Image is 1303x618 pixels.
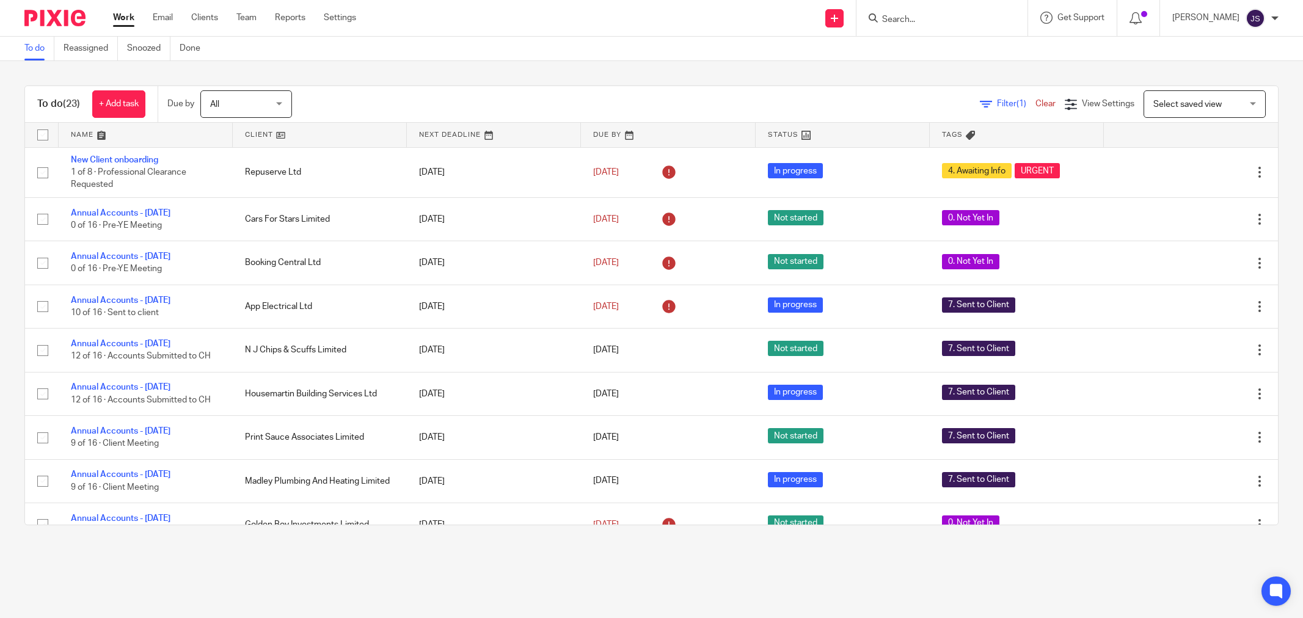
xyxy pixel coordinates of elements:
a: Reassigned [64,37,118,60]
span: Not started [768,515,823,531]
a: Annual Accounts - [DATE] [71,252,170,261]
span: [DATE] [593,520,619,529]
td: [DATE] [407,416,581,459]
span: 10 of 16 · Sent to client [71,308,159,317]
td: Cars For Stars Limited [233,197,407,241]
span: (1) [1016,100,1026,108]
span: [DATE] [593,477,619,485]
span: In progress [768,472,823,487]
a: + Add task [92,90,145,118]
img: Pixie [24,10,86,26]
td: Repuserve Ltd [233,147,407,197]
input: Search [881,15,991,26]
span: 0. Not Yet In [942,210,999,225]
span: URGENT [1015,163,1060,178]
td: [DATE] [407,197,581,241]
td: [DATE] [407,372,581,415]
span: [DATE] [593,433,619,442]
a: Annual Accounts - [DATE] [71,296,170,305]
span: [DATE] [593,390,619,398]
a: Annual Accounts - [DATE] [71,470,170,479]
a: Email [153,12,173,24]
span: In progress [768,297,823,313]
td: Booking Central Ltd [233,241,407,285]
span: 4. Awaiting Info [942,163,1012,178]
span: Not started [768,210,823,225]
span: 7. Sent to Client [942,385,1015,400]
td: Golden Boy Investments Limited [233,503,407,546]
td: Print Sauce Associates Limited [233,416,407,459]
span: [DATE] [593,168,619,176]
span: Not started [768,254,823,269]
a: Annual Accounts - [DATE] [71,427,170,435]
span: 12 of 16 · Accounts Submitted to CH [71,352,211,361]
a: Annual Accounts - [DATE] [71,340,170,348]
a: Done [180,37,210,60]
span: Get Support [1057,13,1104,22]
td: [DATE] [407,285,581,328]
img: svg%3E [1246,9,1265,28]
span: Not started [768,341,823,356]
a: Clear [1035,100,1056,108]
span: 7. Sent to Client [942,341,1015,356]
span: In progress [768,163,823,178]
span: 7. Sent to Client [942,297,1015,313]
a: Annual Accounts - [DATE] [71,383,170,391]
h1: To do [37,98,80,111]
span: Tags [942,131,963,138]
a: Annual Accounts - [DATE] [71,514,170,523]
p: Due by [167,98,194,110]
span: 9 of 16 · Client Meeting [71,439,159,448]
a: Clients [191,12,218,24]
span: 0. Not Yet In [942,515,999,531]
span: Not started [768,428,823,443]
a: Annual Accounts - [DATE] [71,209,170,217]
span: Select saved view [1153,100,1222,109]
a: To do [24,37,54,60]
span: [DATE] [593,302,619,311]
span: 0 of 16 · Pre-YE Meeting [71,221,162,230]
a: New Client onboarding [71,156,158,164]
td: [DATE] [407,503,581,546]
td: [DATE] [407,459,581,503]
td: Madley Plumbing And Heating Limited [233,459,407,503]
td: App Electrical Ltd [233,285,407,328]
a: Reports [275,12,305,24]
td: N J Chips & Scuffs Limited [233,329,407,372]
a: Team [236,12,257,24]
span: 0 of 16 · Pre-YE Meeting [71,265,162,274]
td: Housemartin Building Services Ltd [233,372,407,415]
td: [DATE] [407,329,581,372]
span: [DATE] [593,215,619,224]
span: In progress [768,385,823,400]
span: 7. Sent to Client [942,472,1015,487]
p: [PERSON_NAME] [1172,12,1239,24]
span: 1 of 8 · Professional Clearance Requested [71,168,186,189]
td: [DATE] [407,147,581,197]
a: Work [113,12,134,24]
span: All [210,100,219,109]
span: Filter [997,100,1035,108]
td: [DATE] [407,241,581,285]
span: 12 of 16 · Accounts Submitted to CH [71,396,211,404]
span: [DATE] [593,346,619,354]
span: (23) [63,99,80,109]
span: 9 of 16 · Client Meeting [71,483,159,492]
span: [DATE] [593,258,619,267]
a: Snoozed [127,37,170,60]
span: 0. Not Yet In [942,254,999,269]
a: Settings [324,12,356,24]
span: 7. Sent to Client [942,428,1015,443]
span: View Settings [1082,100,1134,108]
